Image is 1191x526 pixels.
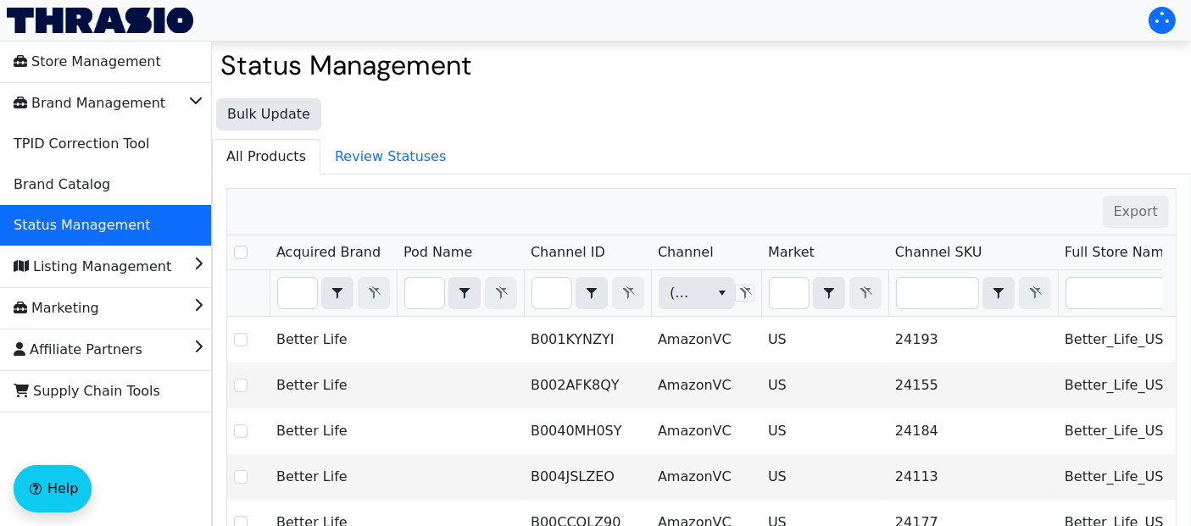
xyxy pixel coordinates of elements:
[397,270,524,317] th: Filter
[14,130,149,158] span: TPID Correction Tool
[7,8,193,33] img: Thrasio Logo
[403,242,472,263] span: Pod Name
[234,379,248,392] input: Select Row
[14,212,150,239] span: Status Management
[270,270,397,317] th: Filter
[576,277,608,309] span: Choose Operator
[888,270,1058,317] th: Filter
[270,317,397,363] td: Better Life
[814,278,844,308] button: select
[651,317,761,363] td: AmazonVC
[576,278,607,308] button: select
[449,278,480,308] button: select
[897,278,978,308] input: Filter
[234,246,248,259] input: Select Row
[524,363,651,408] td: B002AFK8QY
[651,408,761,454] td: AmazonVC
[47,479,78,499] span: Help
[983,278,1014,308] button: select
[14,378,160,405] span: Supply Chain Tools
[1065,242,1172,263] span: Full Store Name
[278,278,317,308] input: Filter
[220,49,1183,81] h2: Status Management
[888,454,1058,500] td: 24113
[888,363,1058,408] td: 24155
[761,270,888,317] th: Filter
[770,278,809,308] input: Filter
[888,317,1058,363] td: 24193
[14,90,165,117] span: Brand Management
[227,104,310,125] span: Bulk Update
[321,140,459,174] span: Review Statuses
[524,270,651,317] th: Filter
[761,408,888,454] td: US
[524,408,651,454] td: B0040MH0SY
[895,242,982,263] span: Channel SKU
[1103,196,1169,228] button: Export
[651,454,761,500] td: AmazonVC
[658,242,714,263] span: Channel
[532,278,571,308] input: Filter
[761,363,888,408] td: US
[524,454,651,500] td: B004JSLZEO
[524,317,651,363] td: B001KYNZYI
[216,98,321,130] button: Bulk Update
[761,454,888,500] td: US
[448,277,481,309] span: Choose Operator
[14,253,171,280] span: Listing Management
[276,242,381,263] span: Acquired Brand
[14,171,110,198] span: Brand Catalog
[270,408,397,454] td: Better Life
[1066,278,1173,308] input: Filter
[270,454,397,500] td: Better Life
[14,465,92,512] button: Help floatingactionbutton
[813,277,845,309] span: Choose Operator
[234,333,248,346] input: Select Row
[651,363,761,408] td: AmazonVC
[14,48,161,75] span: Store Management
[768,242,815,263] span: Market
[14,295,99,322] span: Marketing
[670,283,696,303] span: (All)
[761,317,888,363] td: US
[531,242,605,263] span: Channel ID
[270,363,397,408] td: Better Life
[321,277,353,309] span: Choose Operator
[234,424,248,438] input: Select Row
[651,270,761,317] th: Filter
[234,470,248,484] input: Select Row
[322,278,353,308] button: select
[405,278,444,308] input: Filter
[888,408,1058,454] td: 24184
[710,278,734,308] button: select
[14,336,142,363] span: Affiliate Partners
[213,140,320,174] span: All Products
[982,277,1015,309] span: Choose Operator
